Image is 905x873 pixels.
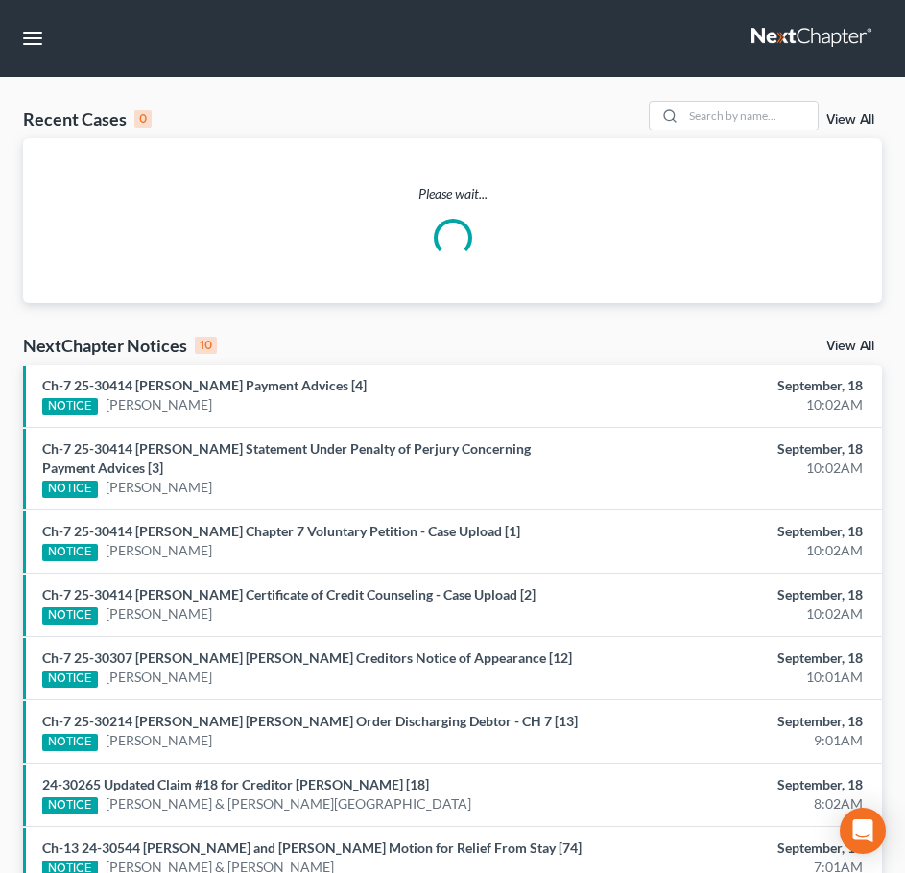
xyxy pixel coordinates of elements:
[42,839,582,856] a: Ch-13 24-30544 [PERSON_NAME] and [PERSON_NAME] Motion for Relief From Stay [74]
[42,713,578,729] a: Ch-7 25-30214 [PERSON_NAME] [PERSON_NAME] Order Discharging Debtor - CH 7 [13]
[23,184,882,203] p: Please wait...
[602,775,863,794] div: September, 18
[195,337,217,354] div: 10
[106,731,212,750] a: [PERSON_NAME]
[42,481,98,498] div: NOTICE
[840,808,886,854] div: Open Intercom Messenger
[42,607,98,625] div: NOTICE
[134,110,152,128] div: 0
[602,649,863,668] div: September, 18
[106,395,212,414] a: [PERSON_NAME]
[42,671,98,688] div: NOTICE
[106,541,212,560] a: [PERSON_NAME]
[602,712,863,731] div: September, 18
[42,544,98,561] div: NOTICE
[602,376,863,395] div: September, 18
[42,377,367,393] a: Ch-7 25-30414 [PERSON_NAME] Payment Advices [4]
[42,586,536,602] a: Ch-7 25-30414 [PERSON_NAME] Certificate of Credit Counseling - Case Upload [2]
[42,523,520,539] a: Ch-7 25-30414 [PERSON_NAME] Chapter 7 Voluntary Petition - Case Upload [1]
[106,604,212,624] a: [PERSON_NAME]
[602,522,863,541] div: September, 18
[602,585,863,604] div: September, 18
[42,440,531,476] a: Ch-7 25-30414 [PERSON_NAME] Statement Under Penalty of Perjury Concerning Payment Advices [3]
[602,439,863,459] div: September, 18
[602,541,863,560] div: 10:02AM
[42,776,429,792] a: 24-30265 Updated Claim #18 for Creditor [PERSON_NAME] [18]
[23,107,152,130] div: Recent Cases
[106,794,471,814] a: [PERSON_NAME] & [PERSON_NAME][GEOGRAPHIC_DATA]
[602,459,863,478] div: 10:02AM
[602,794,863,814] div: 8:02AM
[602,395,863,414] div: 10:02AM
[602,668,863,687] div: 10:01AM
[602,838,863,858] div: September, 18
[106,668,212,687] a: [PERSON_NAME]
[23,334,217,357] div: NextChapter Notices
[683,102,818,130] input: Search by name...
[602,731,863,750] div: 9:01AM
[42,398,98,415] div: NOTICE
[42,797,98,814] div: NOTICE
[826,340,874,353] a: View All
[42,734,98,751] div: NOTICE
[42,649,572,666] a: Ch-7 25-30307 [PERSON_NAME] [PERSON_NAME] Creditors Notice of Appearance [12]
[106,478,212,497] a: [PERSON_NAME]
[826,113,874,127] a: View All
[602,604,863,624] div: 10:02AM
